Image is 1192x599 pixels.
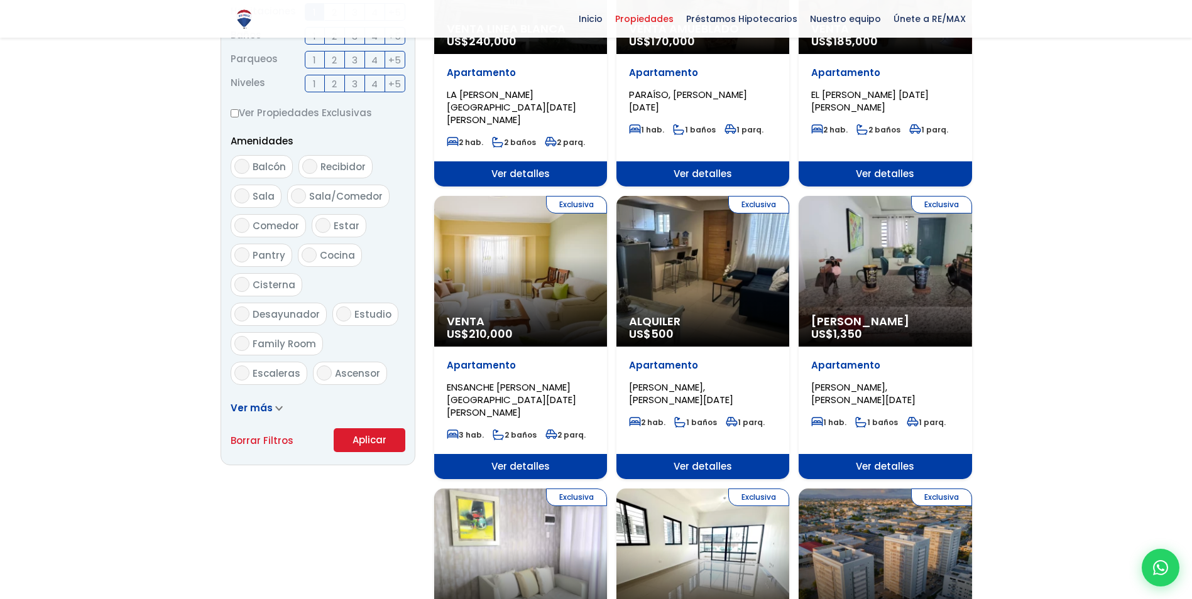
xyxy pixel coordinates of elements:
span: Balcón [253,160,286,173]
span: 2 hab. [629,417,665,428]
span: Desayunador [253,308,320,321]
p: Apartamento [629,67,777,79]
span: 2 hab. [447,137,483,148]
p: Apartamento [629,359,777,372]
span: Pantry [253,249,285,262]
input: Cocina [302,247,317,262]
span: +5 [388,76,401,92]
span: Ver detalles [616,161,789,186]
span: Únete a RE/MAX [887,9,972,28]
span: 2 parq. [545,429,586,440]
button: Aplicar [334,428,405,452]
span: 1,350 [833,326,862,342]
span: Sala/Comedor [309,190,383,203]
span: EL [PERSON_NAME] [DATE][PERSON_NAME] [811,88,929,114]
span: Ver detalles [616,454,789,479]
span: +5 [388,52,401,68]
span: 2 hab. [811,124,848,135]
input: Comedor [234,218,249,233]
span: 240,000 [469,33,517,49]
span: Recibidor [320,160,366,173]
span: Nuestro equipo [804,9,887,28]
span: 500 [651,326,674,342]
span: 1 parq. [909,124,948,135]
input: Sala/Comedor [291,188,306,203]
span: Family Room [253,337,316,350]
span: US$ [811,33,878,49]
span: Alquiler [629,315,777,328]
span: Cocina [320,249,355,262]
span: Niveles [231,75,265,92]
span: PARAÍSO, [PERSON_NAME][DATE] [629,88,747,114]
span: 1 parq. [726,417,765,428]
span: Préstamos Hipotecarios [680,9,804,28]
label: Ver Propiedades Exclusivas [231,105,405,121]
span: [PERSON_NAME], [PERSON_NAME][DATE] [811,380,916,406]
a: Borrar Filtros [231,433,293,448]
input: Balcón [234,159,249,174]
span: 3 [352,76,358,92]
span: Exclusiva [728,196,789,213]
span: Estar [334,219,359,232]
span: Propiedades [609,9,680,28]
p: Amenidades [231,133,405,149]
span: US$ [447,33,517,49]
span: 1 baños [855,417,898,428]
img: Logo de REMAX [233,8,255,30]
span: 4 [371,76,378,92]
span: LA [PERSON_NAME][GEOGRAPHIC_DATA][DATE][PERSON_NAME] [447,88,576,126]
input: Sala [234,188,249,203]
span: 1 hab. [629,124,664,135]
span: 2 baños [492,137,536,148]
span: Ver detalles [434,454,607,479]
span: Inicio [572,9,609,28]
span: 1 [313,76,316,92]
span: 3 hab. [447,429,484,440]
span: 1 hab. [811,417,846,428]
span: Estudio [354,308,391,321]
span: US$ [811,326,862,342]
span: Exclusiva [911,196,972,213]
span: Sala [253,190,275,203]
span: 170,000 [651,33,695,49]
p: Apartamento [447,67,594,79]
span: Escaleras [253,367,300,380]
input: Escaleras [234,365,249,380]
span: Cisterna [253,278,295,291]
span: Comedor [253,219,299,232]
span: 4 [371,52,378,68]
p: Apartamento [447,359,594,372]
span: 1 [313,52,316,68]
a: Exclusiva [PERSON_NAME] US$1,350 Apartamento [PERSON_NAME], [PERSON_NAME][DATE] 1 hab. 1 baños 1 ... [799,196,971,479]
p: Apartamento [811,67,959,79]
input: Ver Propiedades Exclusivas [231,109,239,117]
span: 2 [332,76,337,92]
span: [PERSON_NAME], [PERSON_NAME][DATE] [629,380,733,406]
span: Ver detalles [799,161,971,186]
span: 1 baños [673,124,716,135]
span: Ascensor [335,367,380,380]
span: US$ [447,326,513,342]
input: Estar [315,218,331,233]
input: Family Room [234,336,249,351]
span: ENSANCHE [PERSON_NAME][GEOGRAPHIC_DATA][DATE][PERSON_NAME] [447,380,576,419]
span: US$ [629,33,695,49]
span: [PERSON_NAME] [811,315,959,328]
span: Exclusiva [911,488,972,506]
input: Recibidor [302,159,317,174]
span: 210,000 [469,326,513,342]
span: 185,000 [833,33,878,49]
span: 1 baños [674,417,717,428]
a: Exclusiva Alquiler US$500 Apartamento [PERSON_NAME], [PERSON_NAME][DATE] 2 hab. 1 baños 1 parq. V... [616,196,789,479]
input: Pantry [234,247,249,262]
span: Ver detalles [434,161,607,186]
input: Desayunador [234,306,249,321]
span: 2 baños [856,124,900,135]
span: 2 [332,52,337,68]
p: Apartamento [811,359,959,372]
span: Exclusiva [728,488,789,506]
span: 1 parq. [907,417,946,428]
span: Venta [447,315,594,328]
span: 1 parq. [724,124,763,135]
span: 2 baños [493,429,537,440]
